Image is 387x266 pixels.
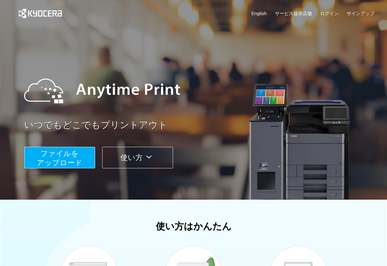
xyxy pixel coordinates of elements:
a: いつでもどこでもプリントアウト [24,119,378,132]
a: サービス提供店舗 [275,10,312,17]
span: ファイルを ​​アップロード [37,149,83,167]
button: ファイルを​​アップロード [24,147,95,168]
a: English [252,10,267,17]
a: サインアップ [347,10,374,17]
a: ログイン [320,10,339,17]
button: 使い方 [102,147,173,168]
